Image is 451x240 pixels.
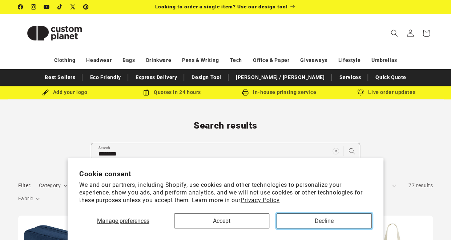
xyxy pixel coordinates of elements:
[18,196,33,201] span: Fabric
[155,4,287,9] span: Looking to order a single item? Use our design tool
[86,54,112,67] a: Headwear
[146,54,171,67] a: Drinkware
[226,88,333,97] div: In-house printing service
[18,120,433,131] h1: Search results
[328,143,344,159] button: Clear search term
[386,25,402,41] summary: Search
[143,89,149,96] img: Order Updates Icon
[118,88,226,97] div: Quotes in 24 hours
[338,54,361,67] a: Lifestyle
[253,54,289,67] a: Office & Paper
[335,71,365,84] a: Services
[18,182,32,189] h2: Filter:
[241,197,279,204] a: Privacy Policy
[357,89,364,96] img: Order updates
[230,54,242,67] a: Tech
[344,143,360,159] button: Search
[18,17,91,50] img: Custom Planet
[132,71,181,84] a: Express Delivery
[42,89,49,96] img: Brush Icon
[86,71,124,84] a: Eco Friendly
[232,71,328,84] a: [PERSON_NAME] / [PERSON_NAME]
[18,195,40,202] summary: Fabric (0 selected)
[188,71,225,84] a: Design Tool
[174,213,269,228] button: Accept
[54,54,76,67] a: Clothing
[371,54,397,67] a: Umbrellas
[300,54,327,67] a: Giveaways
[16,14,94,52] a: Custom Planet
[39,182,67,189] summary: Category (0 selected)
[122,54,135,67] a: Bags
[277,213,372,228] button: Decline
[182,54,219,67] a: Pens & Writing
[79,170,372,178] h2: Cookie consent
[242,89,249,96] img: In-house printing
[39,182,61,188] span: Category
[41,71,79,84] a: Best Sellers
[97,217,149,224] span: Manage preferences
[11,88,118,97] div: Add your logo
[79,181,372,204] p: We and our partners, including Shopify, use cookies and other technologies to personalize your ex...
[330,161,451,240] iframe: Chat Widget
[333,88,440,97] div: Live order updates
[372,71,410,84] a: Quick Quote
[79,213,167,228] button: Manage preferences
